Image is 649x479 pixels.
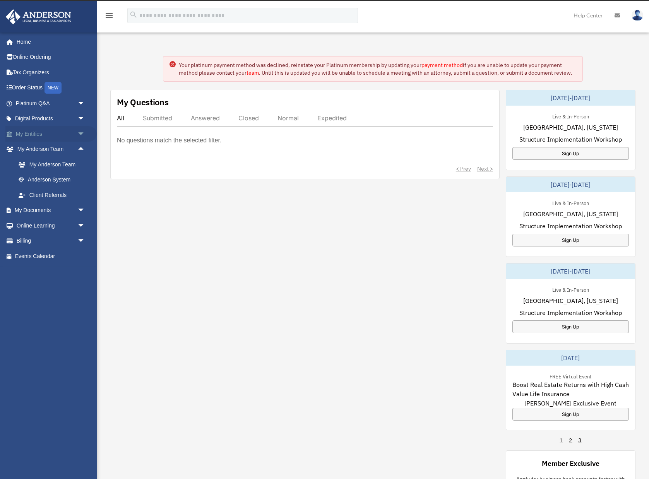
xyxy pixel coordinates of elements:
[632,10,643,21] img: User Pic
[512,234,629,246] a: Sign Up
[543,372,598,380] div: FREE Virtual Event
[179,61,577,77] div: Your platinum payment method was declined, reinstate your Platinum membership by updating your if...
[5,233,97,249] a: Billingarrow_drop_down
[5,50,97,65] a: Online Ordering
[104,14,114,20] a: menu
[317,114,347,122] div: Expedited
[77,142,93,157] span: arrow_drop_up
[5,96,97,111] a: Platinum Q&Aarrow_drop_down
[5,126,97,142] a: My Entitiesarrow_drop_down
[542,458,599,468] div: Member Exclusive
[45,82,62,94] div: NEW
[77,203,93,219] span: arrow_drop_down
[506,177,635,192] div: [DATE]-[DATE]
[512,147,629,160] a: Sign Up
[506,263,635,279] div: [DATE]-[DATE]
[5,142,97,157] a: My Anderson Teamarrow_drop_up
[117,114,124,122] div: All
[512,320,629,333] a: Sign Up
[77,218,93,234] span: arrow_drop_down
[247,69,259,76] a: team
[77,96,93,111] span: arrow_drop_down
[524,399,616,408] span: [PERSON_NAME] Exclusive Event
[5,248,97,264] a: Events Calendar
[523,296,618,305] span: [GEOGRAPHIC_DATA], [US_STATE]
[569,436,572,444] a: 2
[523,123,618,132] span: [GEOGRAPHIC_DATA], [US_STATE]
[512,408,629,421] a: Sign Up
[3,9,74,24] img: Anderson Advisors Platinum Portal
[519,135,622,144] span: Structure Implementation Workshop
[277,114,299,122] div: Normal
[117,96,169,108] div: My Questions
[191,114,220,122] div: Answered
[519,308,622,317] span: Structure Implementation Workshop
[5,218,97,233] a: Online Learningarrow_drop_down
[506,90,635,106] div: [DATE]-[DATE]
[117,135,221,146] p: No questions match the selected filter.
[5,65,97,80] a: Tax Organizers
[77,111,93,127] span: arrow_drop_down
[77,233,93,249] span: arrow_drop_down
[11,187,97,203] a: Client Referrals
[546,198,595,207] div: Live & In-Person
[578,436,581,444] a: 3
[5,34,93,50] a: Home
[77,126,93,142] span: arrow_drop_down
[512,380,629,399] span: Boost Real Estate Returns with High Cash Value Life Insurance
[238,114,259,122] div: Closed
[5,203,97,218] a: My Documentsarrow_drop_down
[11,157,97,172] a: My Anderson Team
[129,10,138,19] i: search
[5,111,97,127] a: Digital Productsarrow_drop_down
[5,80,97,96] a: Order StatusNEW
[104,11,114,20] i: menu
[523,209,618,219] span: [GEOGRAPHIC_DATA], [US_STATE]
[506,350,635,366] div: [DATE]
[546,112,595,120] div: Live & In-Person
[11,172,97,188] a: Anderson System
[143,114,172,122] div: Submitted
[519,221,622,231] span: Structure Implementation Workshop
[546,285,595,293] div: Live & In-Person
[421,62,463,68] a: payment method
